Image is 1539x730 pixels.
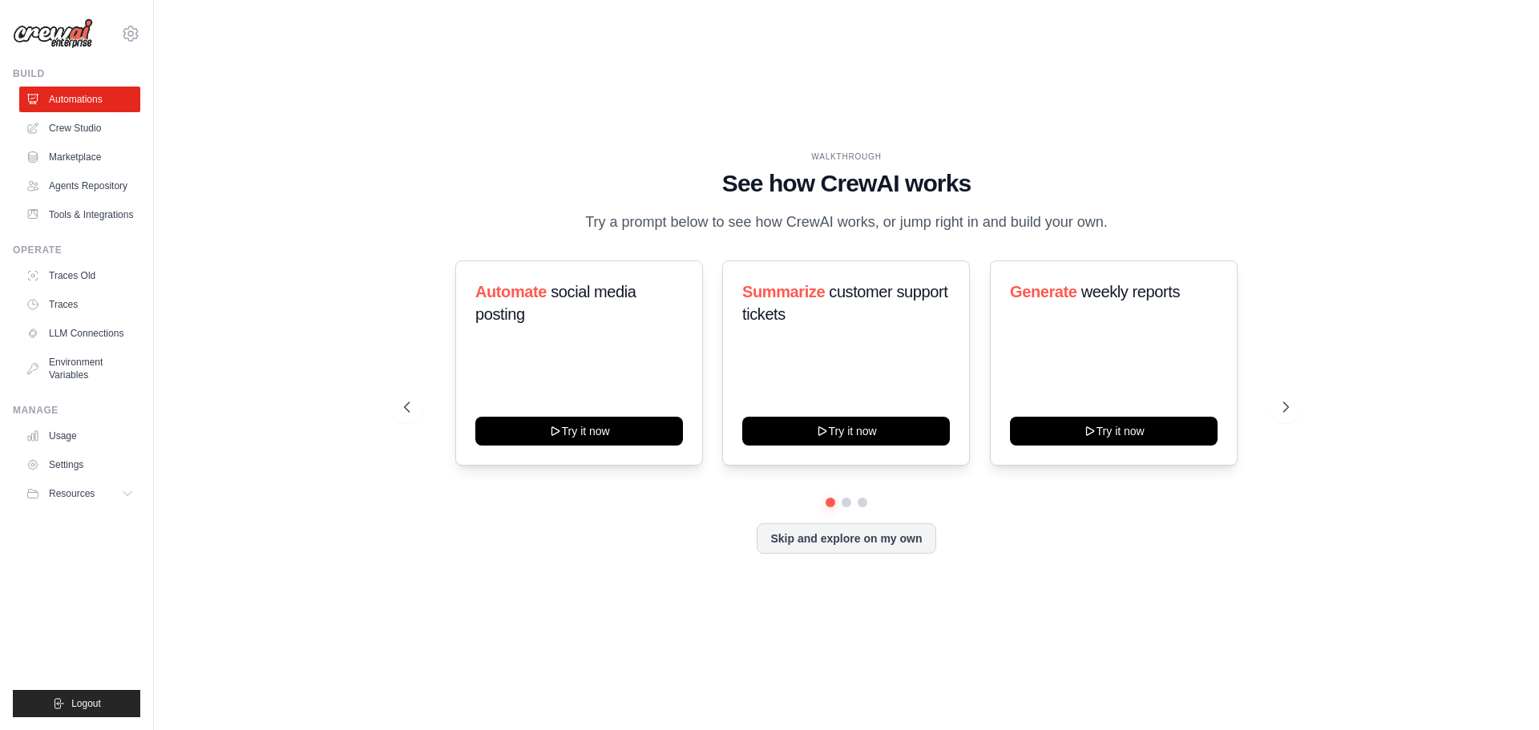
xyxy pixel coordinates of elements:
[49,487,95,500] span: Resources
[404,151,1289,163] div: WALKTHROUGH
[19,115,140,141] a: Crew Studio
[475,283,636,323] span: social media posting
[19,263,140,288] a: Traces Old
[13,18,93,49] img: Logo
[742,417,950,446] button: Try it now
[19,173,140,199] a: Agents Repository
[19,292,140,317] a: Traces
[757,523,935,554] button: Skip and explore on my own
[19,202,140,228] a: Tools & Integrations
[742,283,825,300] span: Summarize
[19,144,140,170] a: Marketplace
[19,87,140,112] a: Automations
[13,404,140,417] div: Manage
[19,423,140,449] a: Usage
[13,67,140,80] div: Build
[19,481,140,506] button: Resources
[475,283,547,300] span: Automate
[475,417,683,446] button: Try it now
[1010,283,1077,300] span: Generate
[13,244,140,256] div: Operate
[19,452,140,478] a: Settings
[404,169,1289,198] h1: See how CrewAI works
[1010,417,1218,446] button: Try it now
[1081,283,1179,300] span: weekly reports
[577,211,1116,234] p: Try a prompt below to see how CrewAI works, or jump right in and build your own.
[71,697,101,710] span: Logout
[742,283,947,323] span: customer support tickets
[13,690,140,717] button: Logout
[19,321,140,346] a: LLM Connections
[19,349,140,388] a: Environment Variables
